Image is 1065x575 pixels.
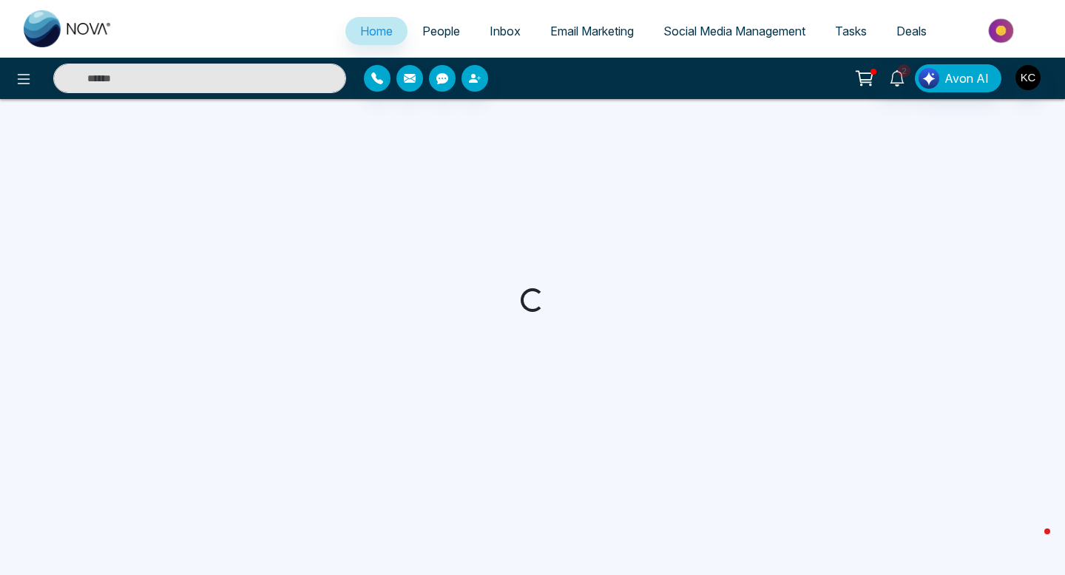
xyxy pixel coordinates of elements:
[490,24,521,38] span: Inbox
[820,17,882,45] a: Tasks
[896,24,927,38] span: Deals
[345,17,408,45] a: Home
[475,17,535,45] a: Inbox
[1015,525,1050,560] iframe: Intercom live chat
[944,69,989,87] span: Avon AI
[24,10,112,47] img: Nova CRM Logo
[882,17,941,45] a: Deals
[919,68,939,89] img: Lead Flow
[422,24,460,38] span: People
[879,64,915,90] a: 2
[408,17,475,45] a: People
[897,64,910,78] span: 2
[915,64,1001,92] button: Avon AI
[663,24,805,38] span: Social Media Management
[949,14,1056,47] img: Market-place.gif
[535,17,649,45] a: Email Marketing
[649,17,820,45] a: Social Media Management
[550,24,634,38] span: Email Marketing
[1015,65,1041,90] img: User Avatar
[360,24,393,38] span: Home
[835,24,867,38] span: Tasks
